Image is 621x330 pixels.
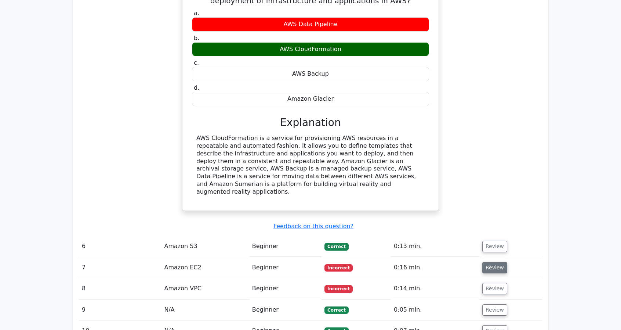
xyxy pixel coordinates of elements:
[324,243,348,250] span: Correct
[194,10,199,17] span: a.
[482,283,507,294] button: Review
[192,17,429,32] div: AWS Data Pipeline
[249,257,322,278] td: Beginner
[79,257,161,278] td: 7
[324,285,353,293] span: Incorrect
[79,299,161,320] td: 9
[249,236,322,257] td: Beginner
[196,134,425,196] div: AWS CloudFormation is a service for provisioning AWS resources in a repeatable and automated fash...
[391,236,479,257] td: 0:13 min.
[482,241,507,252] button: Review
[194,84,199,91] span: d.
[482,262,507,273] button: Review
[161,299,249,320] td: N/A
[192,67,429,81] div: AWS Backup
[194,59,199,66] span: c.
[196,116,425,129] h3: Explanation
[192,42,429,57] div: AWS CloudFormation
[482,304,507,316] button: Review
[161,257,249,278] td: Amazon EC2
[192,92,429,106] div: Amazon Glacier
[249,278,322,299] td: Beginner
[161,236,249,257] td: Amazon S3
[79,236,161,257] td: 6
[79,278,161,299] td: 8
[161,278,249,299] td: Amazon VPC
[324,306,348,314] span: Correct
[249,299,322,320] td: Beginner
[194,35,199,42] span: b.
[391,257,479,278] td: 0:16 min.
[391,299,479,320] td: 0:05 min.
[391,278,479,299] td: 0:14 min.
[273,223,353,230] a: Feedback on this question?
[324,264,353,272] span: Incorrect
